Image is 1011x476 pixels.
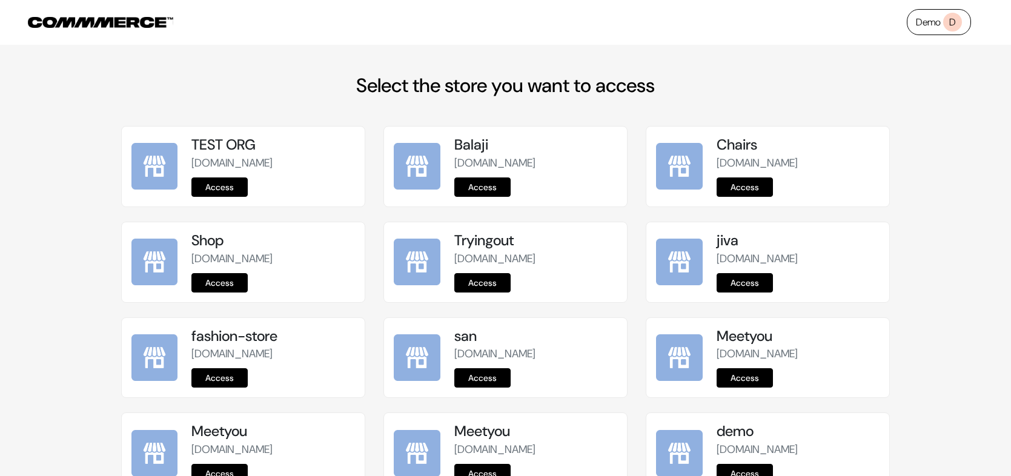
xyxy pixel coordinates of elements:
[131,143,178,190] img: TEST ORG
[717,177,773,197] a: Access
[191,328,354,345] h5: fashion-store
[717,346,880,362] p: [DOMAIN_NAME]
[394,143,440,190] img: Balaji
[191,177,248,197] a: Access
[454,136,617,154] h5: Balaji
[191,273,248,293] a: Access
[191,368,248,388] a: Access
[131,239,178,285] img: Shop
[454,232,617,250] h5: Tryingout
[191,155,354,171] p: [DOMAIN_NAME]
[656,143,703,190] img: Chairs
[717,273,773,293] a: Access
[454,368,511,388] a: Access
[656,334,703,381] img: Meetyou
[454,441,617,458] p: [DOMAIN_NAME]
[191,441,354,458] p: [DOMAIN_NAME]
[717,232,880,250] h5: jiva
[717,441,880,458] p: [DOMAIN_NAME]
[717,328,880,345] h5: Meetyou
[394,334,440,381] img: san
[717,423,880,440] h5: demo
[121,74,890,97] h2: Select the store you want to access
[191,232,354,250] h5: Shop
[454,423,617,440] h5: Meetyou
[191,136,354,154] h5: TEST ORG
[454,251,617,267] p: [DOMAIN_NAME]
[28,17,173,28] img: COMMMERCE
[454,273,511,293] a: Access
[454,328,617,345] h5: san
[943,13,962,31] span: D
[191,346,354,362] p: [DOMAIN_NAME]
[191,251,354,267] p: [DOMAIN_NAME]
[454,346,617,362] p: [DOMAIN_NAME]
[717,251,880,267] p: [DOMAIN_NAME]
[717,368,773,388] a: Access
[717,136,880,154] h5: Chairs
[131,334,178,381] img: fashion-store
[656,239,703,285] img: jiva
[454,177,511,197] a: Access
[191,423,354,440] h5: Meetyou
[394,239,440,285] img: Tryingout
[454,155,617,171] p: [DOMAIN_NAME]
[717,155,880,171] p: [DOMAIN_NAME]
[907,9,971,35] a: DemoD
